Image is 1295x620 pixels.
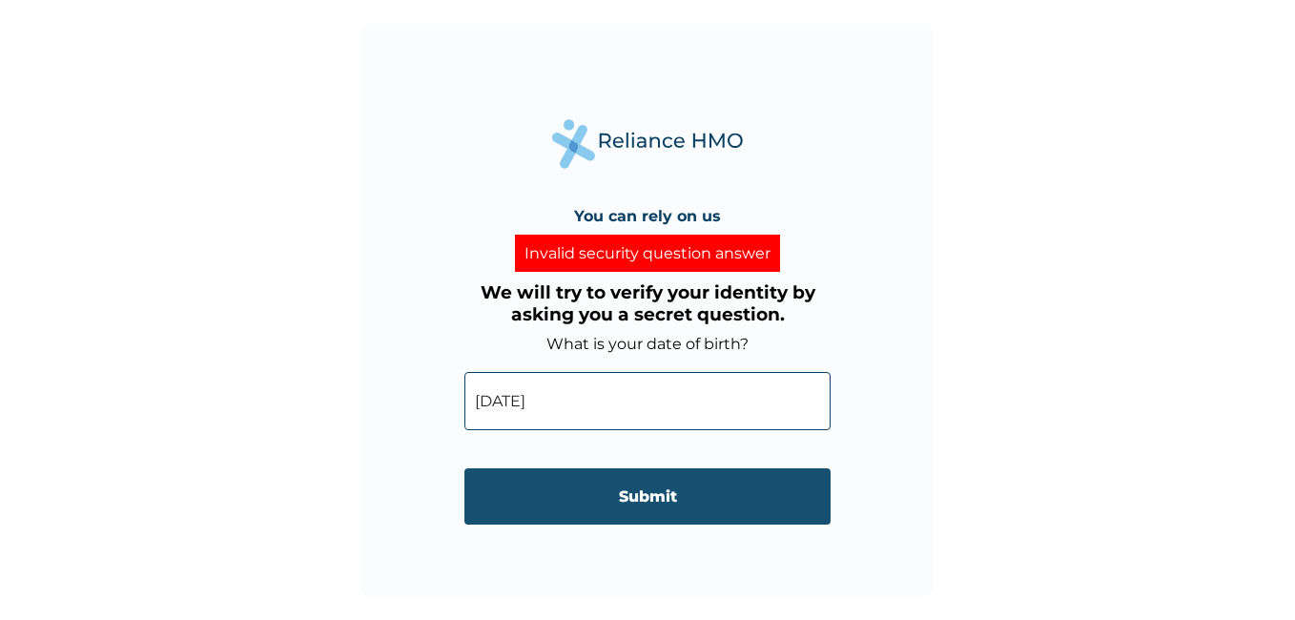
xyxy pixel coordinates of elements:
[546,335,749,353] label: What is your date of birth?
[574,207,721,225] h4: You can rely on us
[464,372,831,430] input: DD-MM-YYYY
[552,119,743,168] img: Reliance Health's Logo
[515,235,780,272] div: Invalid security question answer
[464,281,831,325] h3: We will try to verify your identity by asking you a secret question.
[464,468,831,525] input: Submit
